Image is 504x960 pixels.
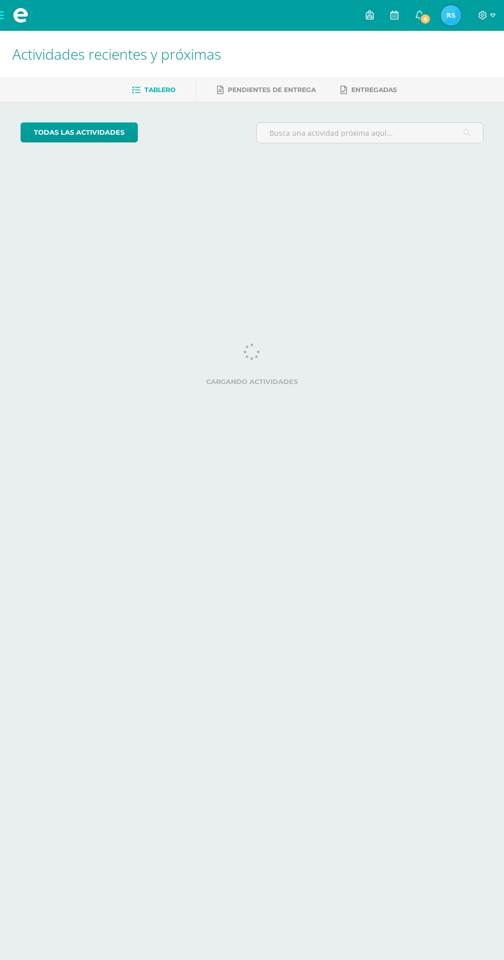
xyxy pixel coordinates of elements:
[420,13,431,25] span: 6
[21,378,483,386] label: Cargando actividades
[21,122,138,142] a: todas las Actividades
[257,123,483,143] input: Busca una actividad próxima aquí...
[441,5,461,26] img: 437153b3109d0a31ea08027e44a39acd.png
[217,82,316,98] a: Pendientes de entrega
[351,86,397,94] span: Entregadas
[228,86,316,94] span: Pendientes de entrega
[12,44,221,64] span: Actividades recientes y próximas
[340,82,397,98] a: Entregadas
[145,86,175,94] span: Tablero
[132,82,175,98] a: Tablero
